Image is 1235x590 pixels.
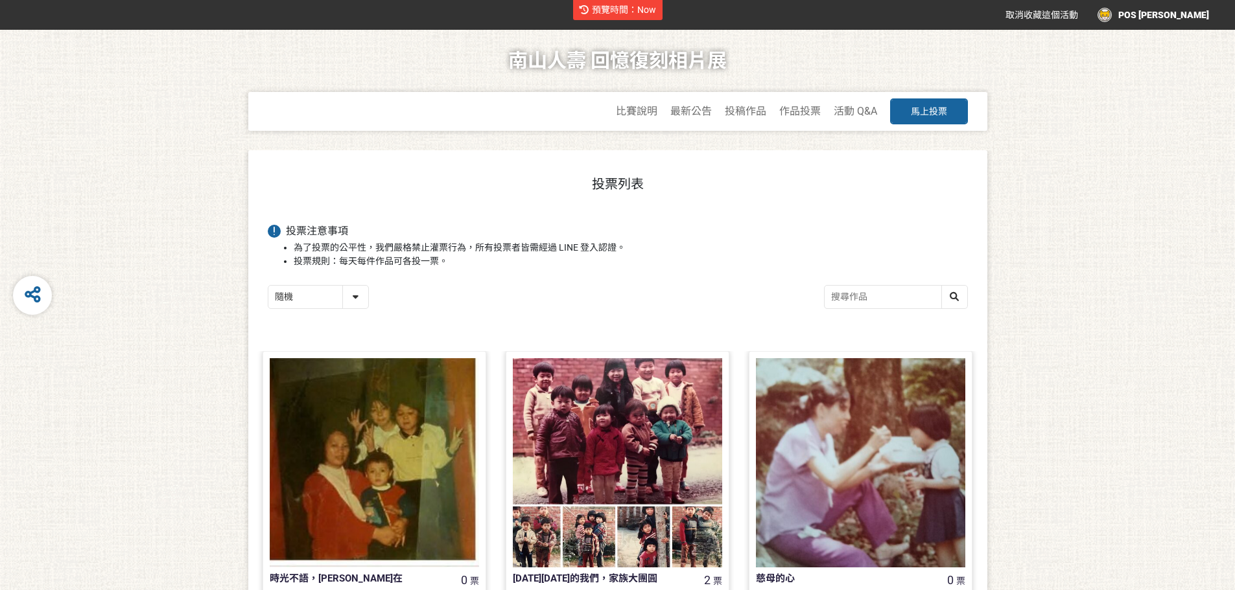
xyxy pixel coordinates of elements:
[294,241,968,255] li: 為了投票的公平性，我們嚴格禁止灌票行為，所有投票者皆需經過 LINE 登入認證。
[286,225,348,237] span: 投票注意事項
[834,105,877,117] a: 活動 Q&A
[779,105,821,117] a: 作品投票
[616,105,657,117] a: 比賽說明
[825,286,967,308] input: 搜尋作品
[470,576,479,586] span: 票
[508,30,727,92] h1: 南山人壽 回憶復刻相片展
[592,5,656,15] span: 預覽時間：Now
[713,576,722,586] span: 票
[911,106,947,117] span: 馬上投票
[947,573,954,587] span: 0
[890,98,968,124] button: 馬上投票
[294,255,968,268] li: 投票規則：每天每件作品可各投一票。
[756,571,923,586] div: 慈母的心
[956,576,965,586] span: 票
[270,571,437,586] div: 時光不語，[PERSON_NAME]在
[268,176,968,192] h1: 投票列表
[513,571,680,586] div: [DATE][DATE]的我們，家族大團圓
[461,573,467,587] span: 0
[704,573,711,587] span: 2
[725,105,766,117] a: 投稿作品
[1006,10,1078,20] span: 取消收藏這個活動
[670,105,712,117] a: 最新公告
